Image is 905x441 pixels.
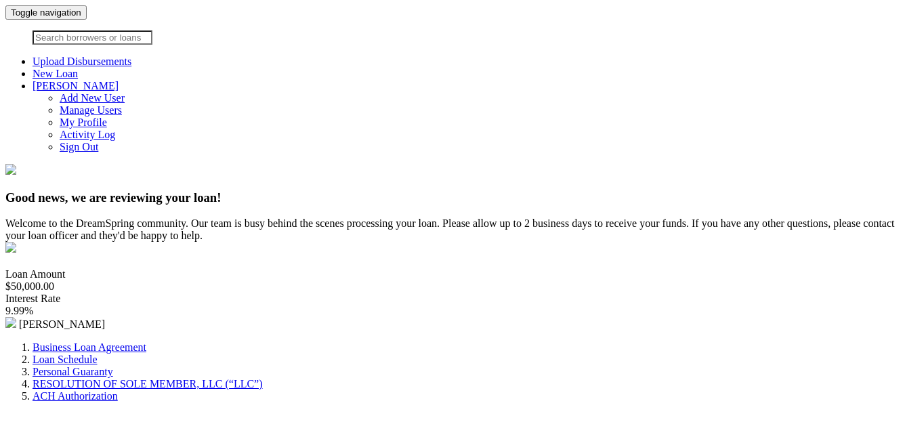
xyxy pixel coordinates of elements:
[5,317,16,328] img: user-1c9fd2761cee6e1c551a576fc8a3eb88bdec9f05d7f3aff15e6bd6b6821838cb.svg
[33,366,113,377] a: Personal Guaranty
[5,242,16,253] img: banner-right-7faaebecb9cc8a8b8e4d060791a95e06bbdd76f1cbb7998ea156dda7bc32fd76.png
[60,92,125,104] a: Add New User
[5,164,16,175] img: success-banner-center-5c009b1f3569bf346f1cc17983e29e143ec6e82fba81526c9477cf2b21fa466c.png
[60,104,122,116] a: Manage Users
[5,268,900,280] div: Loan Amount
[5,280,900,293] div: $50,000.00
[33,56,131,67] a: Upload Disbursements
[33,68,78,79] a: New Loan
[5,217,900,242] div: Welcome to the DreamSpring community. Our team is busy behind the scenes processing your loan. Pl...
[33,80,119,91] a: [PERSON_NAME]
[5,5,87,20] button: Toggle navigation
[33,354,98,365] a: Loan Schedule
[5,190,900,205] h3: Good news, we are reviewing your loan!
[5,305,900,317] div: 9.99%
[60,141,98,152] a: Sign Out
[5,293,900,305] div: Interest Rate
[33,30,152,45] input: Search borrowers or loans
[11,7,81,18] span: Toggle navigation
[33,341,146,353] a: Business Loan Agreement
[19,318,105,330] span: [PERSON_NAME]
[60,117,107,128] a: My Profile
[33,378,263,390] a: RESOLUTION OF SOLE MEMBER, LLC (“LLC”)
[60,129,115,140] a: Activity Log
[33,390,118,402] a: ACH Authorization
